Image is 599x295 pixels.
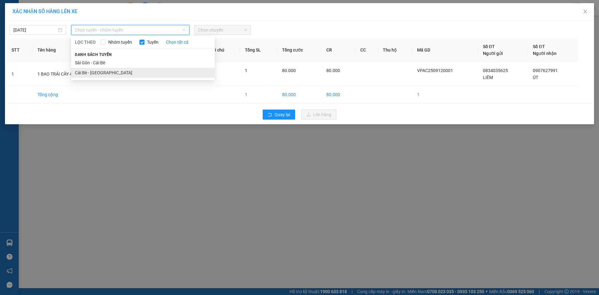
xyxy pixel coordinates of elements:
span: 80.000 [326,68,340,73]
td: 80.000 [321,86,355,103]
span: LỌC THEO [75,39,96,46]
span: LIÊM [483,75,493,80]
th: Tổng SL [240,38,277,62]
span: Quay lại [275,111,290,118]
td: 1 [412,86,478,103]
td: Tổng cộng [32,86,109,103]
th: Mã GD [412,38,478,62]
a: Chọn tất cả [166,39,188,46]
td: 1 [240,86,277,103]
span: Số ĐT [533,44,545,49]
button: rollbackQuay lại [263,110,295,120]
span: Người nhận [533,51,557,56]
li: Sài Gòn - Cái Bè [71,58,215,68]
span: 80.000 [282,68,296,73]
th: Ghi chú [204,38,240,62]
th: Tổng cước [277,38,321,62]
button: Close [577,3,594,21]
th: Tên hàng [32,38,109,62]
span: Số ĐT [483,44,495,49]
th: CC [355,38,378,62]
li: Cái Bè - [GEOGRAPHIC_DATA] [71,68,215,78]
span: 1 [245,68,247,73]
span: down [182,28,186,32]
span: XÁC NHẬN SỐ HÀNG LÊN XE [12,8,77,14]
td: 1 [7,62,32,86]
span: 0834035625 [483,68,508,73]
th: CR [321,38,355,62]
span: Người gửi [483,51,503,56]
span: Danh sách tuyến [71,52,116,57]
span: rollback [268,112,272,117]
td: 1 BAO TRÁI CÂY 40KG [32,62,109,86]
button: uploadLên hàng [301,110,336,120]
th: Thu hộ [378,38,412,62]
td: 80.000 [277,86,321,103]
span: Chọn chuyến [198,25,247,35]
span: close [583,9,588,14]
th: STT [7,38,32,62]
span: ÚT [533,75,538,80]
span: Chọn tuyến - nhóm tuyến [75,25,186,35]
span: Nhóm tuyến [106,39,134,46]
span: 0907627991 [533,68,558,73]
span: Tuyến [144,39,161,46]
input: 12/09/2025 [13,27,57,33]
span: VPAC2509120001 [417,68,453,73]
